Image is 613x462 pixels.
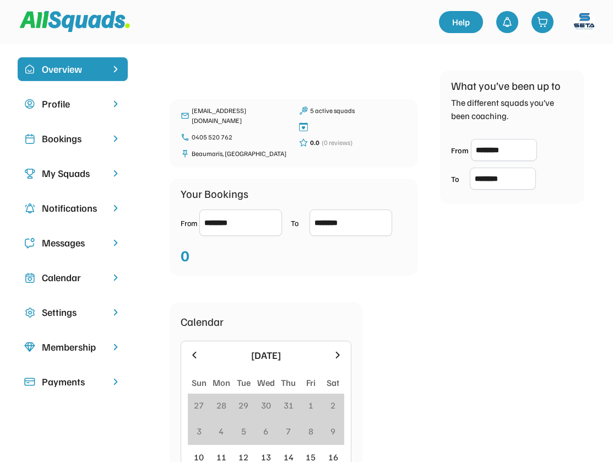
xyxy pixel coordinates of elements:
[24,342,35,353] img: Icon%20copy%208.svg
[238,399,248,412] div: 29
[237,376,251,389] div: Tue
[327,376,339,389] div: Sat
[42,131,104,146] div: Bookings
[439,11,483,33] a: Help
[24,307,35,318] img: Icon%20copy%2016.svg
[110,64,121,74] img: chevron-right%20copy%203.svg
[110,272,121,283] img: chevron-right.svg
[110,203,121,213] img: chevron-right.svg
[241,425,246,438] div: 5
[181,217,197,229] div: From
[310,106,406,116] div: 5 active squads
[219,425,224,438] div: 4
[42,62,104,77] div: Overview
[42,270,104,285] div: Calendar
[451,77,561,94] div: What you’ve been up to
[451,96,573,122] div: The different squads you’ve been coaching.
[263,425,268,438] div: 6
[573,11,595,33] img: https%3A%2F%2F94044dc9e5d3b3599ffa5e2d56a015ce.cdn.bubble.io%2Ff1754286075797x114515133516727150%...
[322,138,352,148] div: (0 reviews)
[24,64,35,75] img: home-smile.svg
[42,235,104,250] div: Messages
[502,17,513,28] img: bell-03%20%281%29.svg
[286,425,291,438] div: 7
[110,342,121,352] img: chevron-right.svg
[216,399,226,412] div: 28
[207,348,326,363] div: [DATE]
[310,138,319,148] div: 0.0
[261,399,271,412] div: 30
[194,399,204,412] div: 27
[110,238,121,248] img: chevron-right.svg
[192,132,288,142] div: 0405 520 762
[537,17,548,28] img: shopping-cart-01%20%281%29.svg
[192,149,288,159] div: Beaumaris, [GEOGRAPHIC_DATA]
[284,399,294,412] div: 31
[181,313,224,330] div: Calendar
[181,185,248,202] div: Your Bookings
[110,99,121,109] img: chevron-right.svg
[24,377,35,388] img: Icon%20%2815%29.svg
[24,99,35,110] img: user-circle.svg
[42,166,104,181] div: My Squads
[110,377,121,387] img: chevron-right.svg
[20,11,130,32] img: Squad%20Logo.svg
[213,376,230,389] div: Mon
[451,144,469,156] div: From
[306,376,316,389] div: Fri
[330,399,335,412] div: 2
[24,272,35,283] img: Icon%20copy%207.svg
[24,133,35,144] img: Icon%20copy%202.svg
[291,217,307,229] div: To
[330,425,335,438] div: 9
[181,244,189,267] div: 0
[110,168,121,179] img: chevron-right.svg
[308,425,313,438] div: 8
[451,173,468,185] div: To
[197,425,202,438] div: 3
[110,307,121,318] img: chevron-right.svg
[24,238,35,249] img: Icon%20copy%205.svg
[24,168,35,179] img: Icon%20copy%203.svg
[308,399,313,412] div: 1
[192,106,288,126] div: [EMAIL_ADDRESS][DOMAIN_NAME]
[257,376,275,389] div: Wed
[42,96,104,111] div: Profile
[192,376,207,389] div: Sun
[24,203,35,214] img: Icon%20copy%204.svg
[42,340,104,354] div: Membership
[281,376,296,389] div: Thu
[42,305,104,320] div: Settings
[110,133,121,144] img: chevron-right.svg
[42,374,104,389] div: Payments
[42,201,104,216] div: Notifications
